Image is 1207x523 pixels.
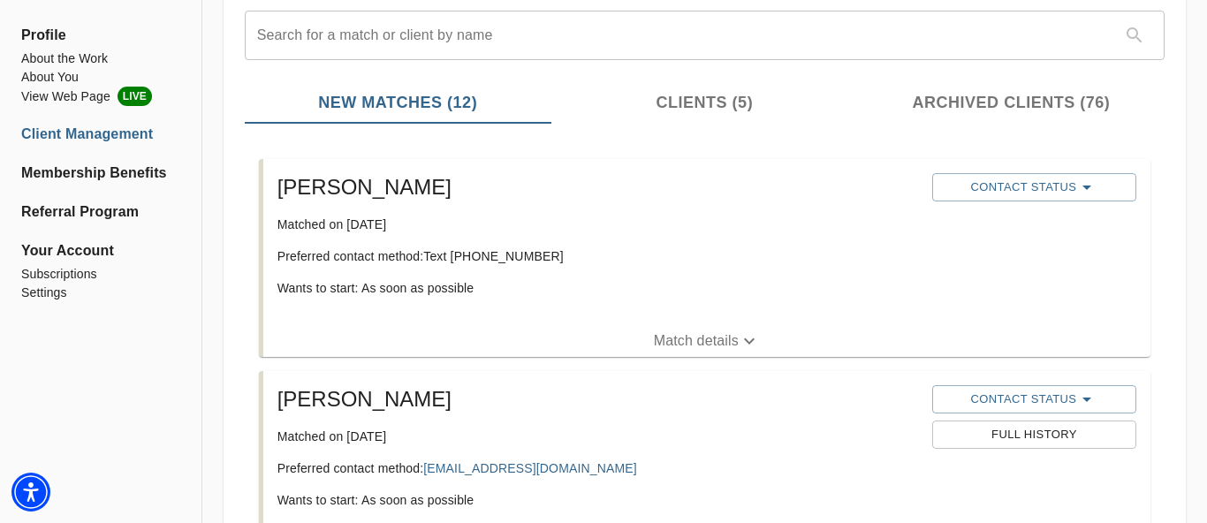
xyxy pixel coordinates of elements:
[932,421,1136,449] button: Full History
[21,25,180,46] span: Profile
[932,385,1136,413] button: Contact Status
[277,459,918,477] p: Preferred contact method:
[21,87,180,106] li: View Web Page
[21,68,180,87] a: About You
[118,87,152,106] span: LIVE
[562,91,847,115] span: Clients (5)
[277,385,918,413] h5: [PERSON_NAME]
[21,163,180,184] a: Membership Benefits
[21,49,180,68] a: About the Work
[255,91,541,115] span: New Matches (12)
[21,87,180,106] a: View Web PageLIVE
[654,330,739,352] p: Match details
[277,216,918,233] p: Matched on [DATE]
[21,201,180,223] a: Referral Program
[869,91,1154,115] span: Archived Clients (76)
[263,325,1150,357] button: Match details
[423,461,636,475] a: [EMAIL_ADDRESS][DOMAIN_NAME]
[277,491,918,509] p: Wants to start: As soon as possible
[941,389,1127,410] span: Contact Status
[21,265,180,284] a: Subscriptions
[932,173,1136,201] button: Contact Status
[21,124,180,145] a: Client Management
[21,240,180,261] span: Your Account
[277,247,918,265] p: Preferred contact method: Text [PHONE_NUMBER]
[941,177,1127,198] span: Contact Status
[941,425,1127,445] span: Full History
[277,279,918,297] p: Wants to start: As soon as possible
[21,284,180,302] a: Settings
[277,428,918,445] p: Matched on [DATE]
[277,173,918,201] h5: [PERSON_NAME]
[11,473,50,512] div: Accessibility Menu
